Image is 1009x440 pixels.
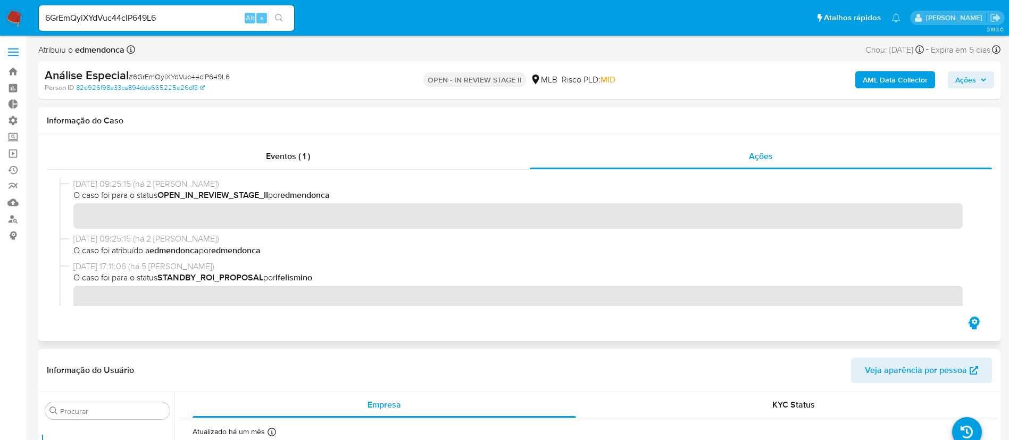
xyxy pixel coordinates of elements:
span: - [926,43,929,57]
span: s [260,13,263,23]
span: Atalhos rápidos [824,12,881,23]
span: Ações [955,71,976,88]
button: AML Data Collector [855,71,935,88]
div: MLB [530,74,557,86]
h1: Informação do Caso [47,115,992,126]
input: Pesquise usuários ou casos... [39,11,294,25]
p: OPEN - IN REVIEW STAGE II [423,72,526,87]
span: Ações [749,150,773,162]
span: MID [601,73,615,86]
input: Procurar [60,406,165,416]
button: Veja aparência por pessoa [851,358,992,383]
h1: Informação do Usuário [47,365,134,376]
span: Empresa [368,399,401,411]
div: Criou: [DATE] [865,43,924,57]
b: Análise Especial [45,67,129,84]
a: Sair [990,12,1001,23]
a: Notificações [891,13,900,22]
b: Person ID [45,83,74,93]
button: Procurar [49,406,58,415]
button: search-icon [268,11,290,26]
span: KYC Status [772,399,815,411]
span: Atribuiu o [38,44,124,56]
p: adriano.brito@mercadolivre.com [926,13,986,23]
span: Expira em 5 dias [931,44,990,56]
span: Veja aparência por pessoa [865,358,967,383]
a: 82e926f98e33ca894dda665225e26df3 [76,83,205,93]
button: Ações [948,71,994,88]
b: edmendonca [73,44,124,56]
span: Eventos ( 1 ) [266,150,310,162]
span: # 6GrEmQyiXYdVuc44cIP649L6 [129,71,230,82]
span: Risco PLD: [562,74,615,86]
span: Alt [246,13,254,23]
p: Atualizado há um mês [193,427,265,437]
b: AML Data Collector [863,71,928,88]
